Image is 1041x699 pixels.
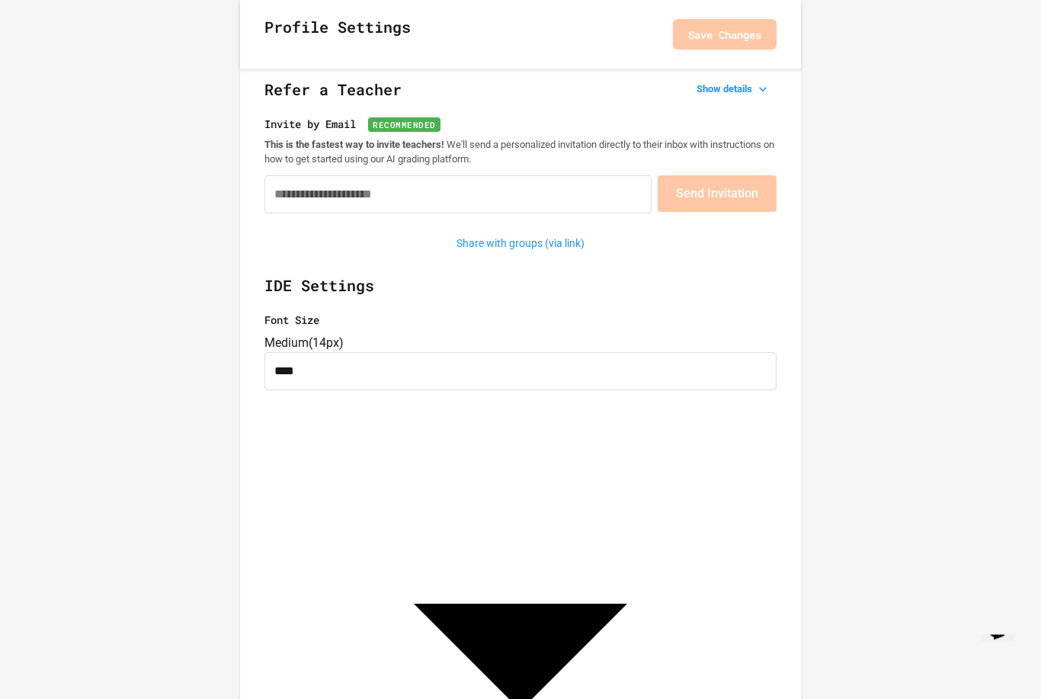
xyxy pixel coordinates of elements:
button: Show details [690,79,777,101]
h2: Profile Settings [264,15,411,53]
div: Medium ( 14px ) [264,335,777,353]
p: We'll send a personalized invitation directly to their inbox with instructions on how to get star... [264,139,777,167]
label: Font Size [264,313,777,329]
button: Share with groups (via link) [449,232,592,256]
button: Send Invitation [658,176,777,213]
span: Recommended [368,118,440,133]
h2: IDE Settings [264,274,777,313]
h2: Refer a Teacher [264,79,777,117]
iframe: chat widget [975,635,1026,684]
button: Save Changes [673,19,777,50]
strong: This is the fastest way to invite teachers! [264,139,444,151]
label: Invite by Email [264,117,777,133]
